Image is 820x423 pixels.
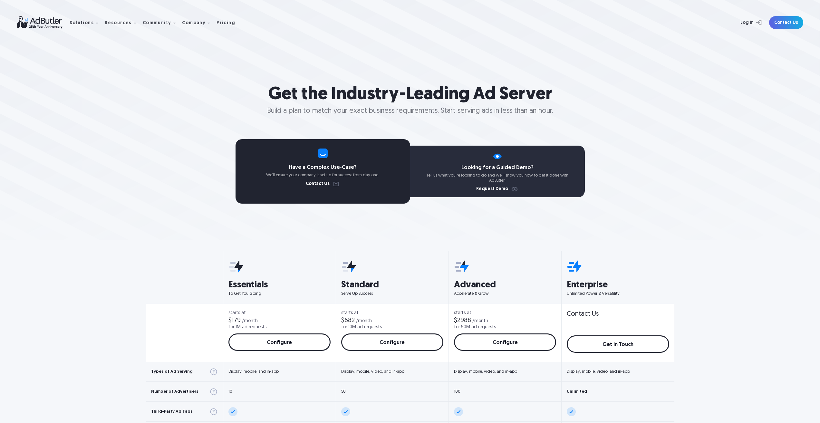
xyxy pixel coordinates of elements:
div: Contact Us [567,311,599,317]
p: We’ll ensure your company is set up for success from day one. [236,173,410,178]
div: starts at [341,311,443,315]
div: $179 [228,317,241,324]
div: Solutions [70,21,94,25]
div: Display, mobile, video, and in-app [454,370,517,374]
h3: Standard [341,281,443,290]
div: Resources [105,21,132,25]
a: Pricing [217,20,240,25]
div: 100 [454,389,460,394]
div: Display, mobile, and in-app [228,370,279,374]
p: Tell us what you're looking to do and we'll show you how to get it done with AdButler. [410,173,585,183]
h4: Looking for a Guided Demo? [410,165,585,170]
a: Get in Touch [567,335,669,353]
p: Serve Up Success [341,291,443,297]
div: $682 [341,317,355,324]
div: for 10M ad requests [341,325,382,330]
div: Company [182,21,206,25]
a: Configure [228,333,331,351]
div: starts at [228,311,331,315]
div: Types of Ad Serving [151,370,193,374]
a: Request Demo [476,187,518,191]
p: Accelerate & Grow [454,291,556,297]
div: /month [242,319,258,323]
a: Configure [454,333,556,351]
div: Third-Party Ad Tags [151,409,193,414]
div: Community [143,13,181,33]
div: 50 [341,389,346,394]
a: Configure [341,333,443,351]
div: Pricing [217,21,235,25]
div: Company [182,13,215,33]
div: $2988 [454,317,471,324]
div: Display, mobile, video, and in-app [567,370,630,374]
div: Display, mobile, video, and in-app [341,370,404,374]
h3: Advanced [454,281,556,290]
div: Number of Advertisers [151,389,198,394]
div: Resources [105,13,141,33]
a: Contact Us [306,182,340,186]
a: Contact Us [769,16,803,29]
div: /month [356,319,372,323]
div: Unlimited [567,389,587,394]
div: starts at [454,311,556,315]
p: Unlimited Power & Versatility [567,291,669,297]
div: Community [143,21,171,25]
div: for 1M ad requests [228,325,266,330]
div: 10 [228,389,232,394]
h4: Have a Complex Use-Case? [236,165,410,170]
p: To Get You Going [228,291,331,297]
div: /month [472,319,488,323]
a: Log In [723,16,765,29]
div: Solutions [70,13,104,33]
h3: Essentials [228,281,331,290]
div: for 50M ad requests [454,325,496,330]
h3: Enterprise [567,281,669,290]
